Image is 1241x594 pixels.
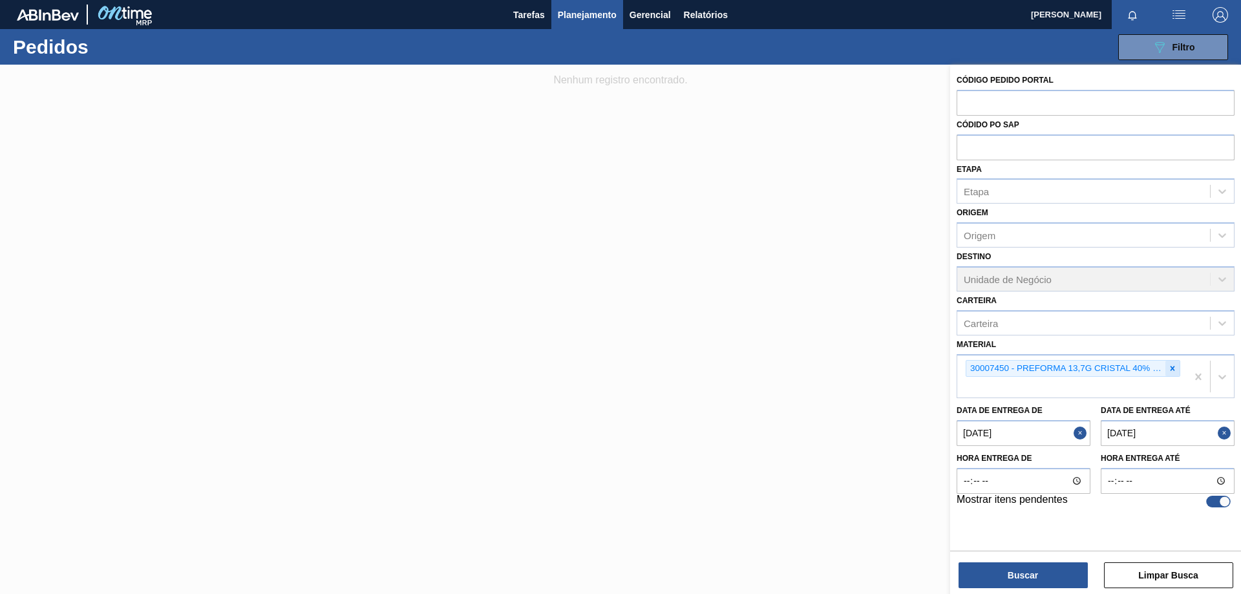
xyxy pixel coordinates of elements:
[957,252,991,261] label: Destino
[17,9,79,21] img: TNhmsLtSVTkK8tSr43FrP2fwEKptu5GPRR3wAAAABJRU5ErkJggg==
[957,208,988,217] label: Origem
[1101,420,1235,446] input: dd/mm/yyyy
[684,7,728,23] span: Relatórios
[957,76,1054,85] label: Código Pedido Portal
[1213,7,1228,23] img: Logout
[1218,420,1235,446] button: Close
[13,39,206,54] h1: Pedidos
[1112,6,1153,24] button: Notificações
[1172,42,1195,52] span: Filtro
[513,7,545,23] span: Tarefas
[957,120,1019,129] label: Códido PO SAP
[957,296,997,305] label: Carteira
[966,361,1165,377] div: 30007450 - PREFORMA 13,7G CRISTAL 40% RECICLADA
[957,449,1090,468] label: Hora entrega de
[1118,34,1228,60] button: Filtro
[964,317,998,328] div: Carteira
[957,420,1090,446] input: dd/mm/yyyy
[957,165,982,174] label: Etapa
[630,7,671,23] span: Gerencial
[558,7,617,23] span: Planejamento
[1101,449,1235,468] label: Hora entrega até
[957,494,1068,509] label: Mostrar itens pendentes
[964,230,995,241] div: Origem
[957,406,1043,415] label: Data de Entrega de
[1101,406,1191,415] label: Data de Entrega até
[1074,420,1090,446] button: Close
[957,340,996,349] label: Material
[964,186,989,197] div: Etapa
[1171,7,1187,23] img: userActions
